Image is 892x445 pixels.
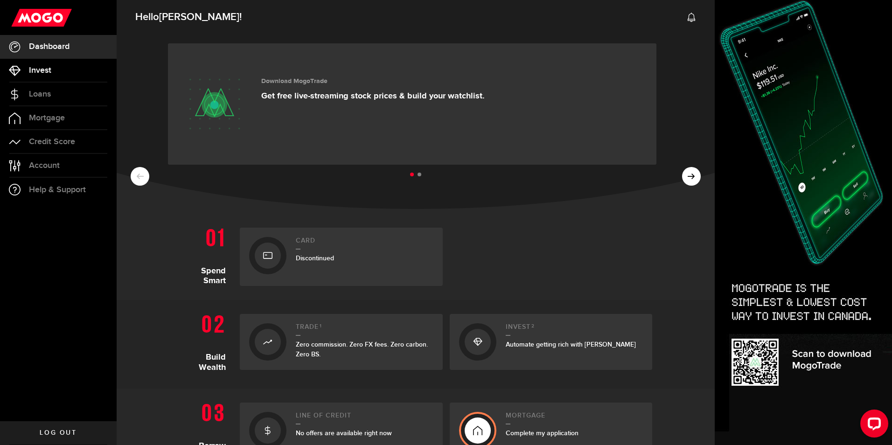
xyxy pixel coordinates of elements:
[296,254,334,262] span: Discontinued
[506,412,643,424] h2: Mortgage
[506,341,636,348] span: Automate getting rich with [PERSON_NAME]
[450,314,653,370] a: Invest2Automate getting rich with [PERSON_NAME]
[240,228,443,286] a: CardDiscontinued
[40,430,77,436] span: Log out
[296,323,433,336] h2: Trade
[29,138,75,146] span: Credit Score
[296,429,392,437] span: No offers are available right now
[296,341,428,358] span: Zero commission. Zero FX fees. Zero carbon. Zero BS.
[506,429,578,437] span: Complete my application
[29,114,65,122] span: Mortgage
[179,223,233,286] h1: Spend Smart
[296,412,433,424] h2: Line of credit
[531,323,535,329] sup: 2
[506,323,643,336] h2: Invest
[29,66,51,75] span: Invest
[179,309,233,375] h1: Build Wealth
[320,323,322,329] sup: 1
[853,406,892,445] iframe: LiveChat chat widget
[29,90,51,98] span: Loans
[168,43,656,165] a: Download MogoTrade Get free live-streaming stock prices & build your watchlist.
[240,314,443,370] a: Trade1Zero commission. Zero FX fees. Zero carbon. Zero BS.
[29,161,60,170] span: Account
[29,42,70,51] span: Dashboard
[261,77,485,85] h3: Download MogoTrade
[296,237,433,250] h2: Card
[135,7,242,27] span: Hello !
[29,186,86,194] span: Help & Support
[159,11,239,23] span: [PERSON_NAME]
[261,91,485,101] p: Get free live-streaming stock prices & build your watchlist.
